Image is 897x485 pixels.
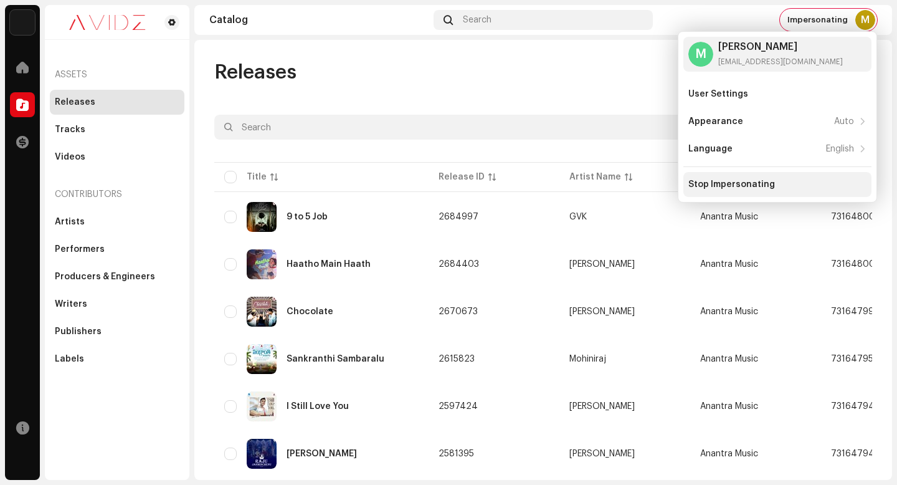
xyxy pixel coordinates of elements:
[855,10,875,30] div: M
[50,237,184,262] re-m-nav-item: Performers
[569,213,680,221] span: GVK
[683,82,871,107] re-m-nav-item: User Settings
[569,307,635,316] div: [PERSON_NAME]
[214,60,297,85] span: Releases
[55,15,159,30] img: 0c631eef-60b6-411a-a233-6856366a70de
[50,180,184,209] re-a-nav-header: Contributors
[287,449,357,458] div: Raju Janminchenu
[683,137,871,161] re-m-nav-item: Language
[688,144,733,154] div: Language
[55,125,85,135] div: Tracks
[569,260,680,269] span: Amar Dudam
[209,15,429,25] div: Catalog
[50,264,184,289] re-m-nav-item: Producers & Engineers
[50,60,184,90] re-a-nav-header: Assets
[826,144,854,154] div: English
[834,117,854,127] div: Auto
[247,249,277,279] img: 48abdf53-cddf-4e01-9e79-5fe7168ae1c4
[287,355,384,363] div: Sankranthi Sambaralu
[439,449,474,458] span: 2581395
[569,449,635,458] div: [PERSON_NAME]
[55,97,95,107] div: Releases
[688,42,713,67] div: M
[688,89,748,99] div: User Settings
[287,402,349,411] div: I Still Love You
[247,202,277,232] img: d73da87a-7d52-4405-9413-2a0887262a25
[463,15,491,25] span: Search
[569,260,635,269] div: [PERSON_NAME]
[247,297,277,327] img: 0f6c5d21-edc5-4b5b-8e43-2741bf1e7434
[718,57,843,67] div: [EMAIL_ADDRESS][DOMAIN_NAME]
[50,319,184,344] re-m-nav-item: Publishers
[50,145,184,170] re-m-nav-item: Videos
[569,355,606,363] div: Mohiniraj
[439,402,478,411] span: 2597424
[439,171,485,183] div: Release ID
[247,171,267,183] div: Title
[718,42,843,52] div: [PERSON_NAME]
[439,260,479,269] span: 2684403
[683,172,871,197] re-m-nav-item: Stop Impersonating
[700,402,758,411] span: Anantra Music
[55,217,85,227] div: Artists
[569,355,680,363] span: Mohiniraj
[55,152,85,162] div: Videos
[569,402,635,411] div: [PERSON_NAME]
[247,439,277,469] img: 087c521c-2998-4e61-9b45-252fff69fe37
[688,117,743,127] div: Appearance
[439,213,478,221] span: 2684997
[700,213,758,221] span: Anantra Music
[55,299,87,309] div: Writers
[50,117,184,142] re-m-nav-item: Tracks
[569,213,587,221] div: GVK
[247,344,277,374] img: 938993c2-6f67-4c0d-a248-8bd95b82fc87
[569,402,680,411] span: Amar Dudam
[214,115,743,140] input: Search
[700,449,758,458] span: Anantra Music
[688,180,775,190] div: Stop Impersonating
[10,10,35,35] img: 10d72f0b-d06a-424f-aeaa-9c9f537e57b6
[439,355,475,363] span: 2615823
[50,292,184,317] re-m-nav-item: Writers
[439,307,478,316] span: 2670673
[50,209,184,234] re-m-nav-item: Artists
[247,391,277,421] img: a2de1466-bc23-46e4-874f-951a414cee1e
[569,449,680,458] span: Kavya Penmetsha
[683,109,871,134] re-m-nav-item: Appearance
[55,244,105,254] div: Performers
[569,171,621,183] div: Artist Name
[50,90,184,115] re-m-nav-item: Releases
[55,272,155,282] div: Producers & Engineers
[700,355,758,363] span: Anantra Music
[50,347,184,372] re-m-nav-item: Labels
[787,15,848,25] span: Impersonating
[287,307,333,316] div: Chocolate
[700,260,758,269] span: Anantra Music
[287,260,371,269] div: Haatho Main Haath
[287,213,328,221] div: 9 to 5 Job
[700,307,758,316] span: Anantra Music
[55,354,84,364] div: Labels
[55,327,102,337] div: Publishers
[569,307,680,316] span: Kailash Shanmugaa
